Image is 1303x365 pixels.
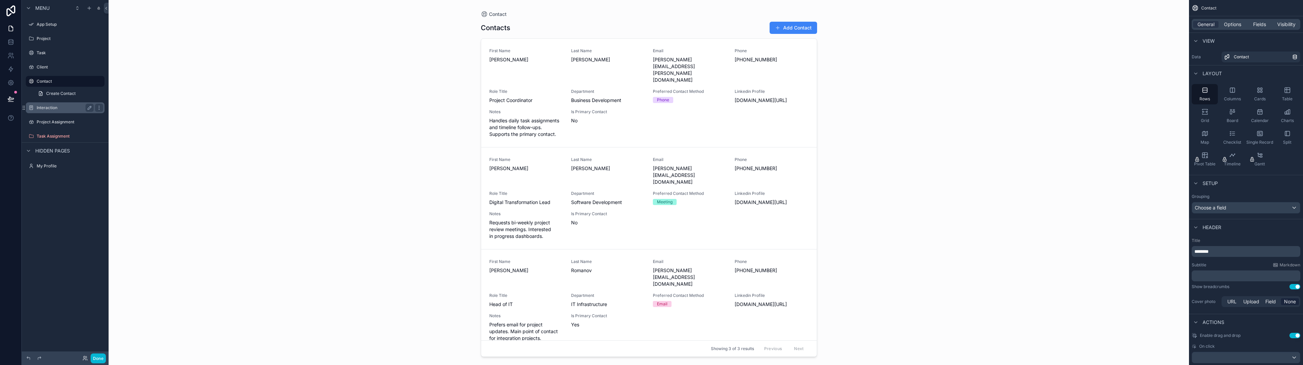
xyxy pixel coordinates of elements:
[1274,84,1300,104] button: Table
[1192,299,1219,304] label: Cover photo
[46,91,76,96] span: Create Contact
[1192,54,1219,60] label: Data
[1194,161,1215,167] span: Pivot Table
[35,147,70,154] span: Hidden pages
[1254,161,1265,167] span: Gantt
[1273,262,1300,268] a: Markdown
[1274,127,1300,148] button: Split
[711,346,754,351] span: Showing 3 of 3 results
[37,163,103,169] label: My Profile
[1192,238,1300,243] label: Title
[26,47,105,58] a: Task
[1219,149,1245,169] button: Timeline
[1243,298,1259,305] span: Upload
[26,76,105,87] a: Contact
[91,353,106,363] button: Done
[1192,149,1218,169] button: Pivot Table
[1192,84,1218,104] button: Rows
[26,102,105,113] a: Interaction
[1265,298,1276,305] span: Field
[1192,246,1300,257] div: scrollable content
[37,36,103,41] label: Project
[1251,118,1269,123] span: Calendar
[1247,84,1273,104] button: Cards
[35,5,50,12] span: Menu
[1281,118,1294,123] span: Charts
[1192,284,1229,289] div: Show breadcrumbs
[37,79,100,84] label: Contact
[1253,21,1266,28] span: Fields
[1195,205,1226,210] span: Choose a field
[1192,202,1300,214] button: Choose a field
[1219,106,1245,126] button: Board
[1203,319,1224,326] span: Actions
[37,64,103,70] label: Client
[1203,38,1215,44] span: View
[34,88,105,99] a: Create Contact
[1277,21,1296,28] span: Visibility
[1203,70,1222,77] span: Layout
[26,19,105,30] a: App Setup
[1201,5,1216,11] span: Contact
[1192,194,1209,199] label: Grouping
[1201,140,1209,145] span: Map
[1283,140,1291,145] span: Split
[1227,118,1238,123] span: Board
[1192,262,1206,268] label: Subtitle
[1282,96,1292,102] span: Table
[1246,140,1273,145] span: Single Record
[1219,127,1245,148] button: Checklist
[37,22,103,27] label: App Setup
[1222,52,1300,62] a: Contact
[1247,106,1273,126] button: Calendar
[1201,118,1209,123] span: Grid
[37,119,103,125] label: Project Assignment
[26,62,105,73] a: Client
[37,134,103,139] label: Task Assignment
[1254,96,1266,102] span: Cards
[1224,96,1241,102] span: Columns
[1203,224,1221,231] span: Header
[26,33,105,44] a: Project
[1192,270,1300,281] div: scrollable content
[1192,106,1218,126] button: Grid
[1219,84,1245,104] button: Columns
[1200,333,1241,338] span: Enable drag and drop
[1199,344,1215,349] span: On click
[26,117,105,127] a: Project Assignment
[1192,127,1218,148] button: Map
[1284,298,1296,305] span: None
[1274,106,1300,126] button: Charts
[1227,298,1236,305] span: URL
[37,105,91,110] label: Interaction
[1200,96,1210,102] span: Rows
[37,50,103,56] label: Task
[1203,180,1218,187] span: Setup
[1224,161,1241,167] span: Timeline
[1247,149,1273,169] button: Gantt
[1234,54,1249,60] span: Contact
[26,131,105,142] a: Task Assignment
[26,161,105,171] a: My Profile
[1247,127,1273,148] button: Single Record
[1280,262,1300,268] span: Markdown
[1223,140,1241,145] span: Checklist
[1224,21,1241,28] span: Options
[1197,21,1214,28] span: General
